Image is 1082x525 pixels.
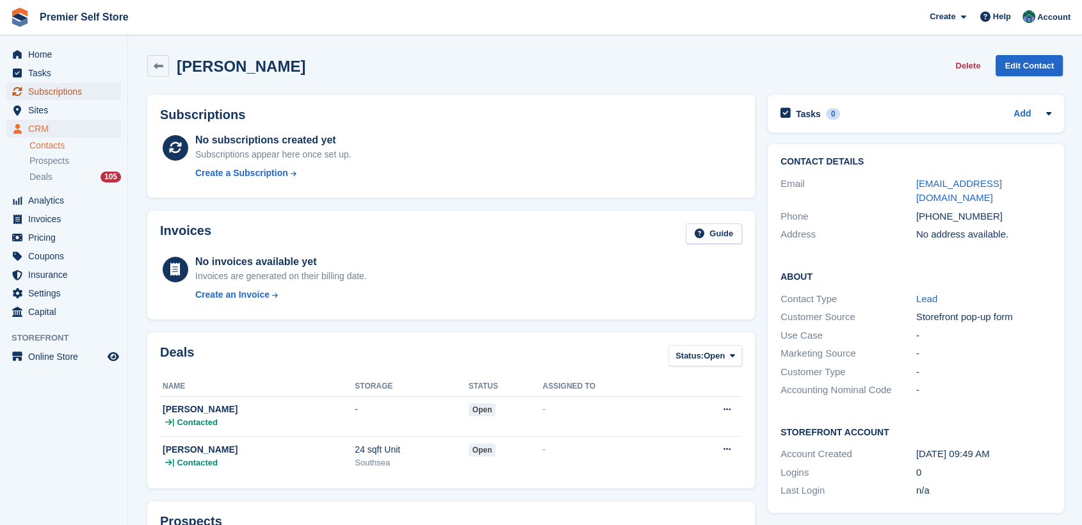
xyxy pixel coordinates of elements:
[1037,11,1070,24] span: Account
[28,191,105,209] span: Analytics
[28,266,105,284] span: Insurance
[28,120,105,138] span: CRM
[355,376,468,397] th: Storage
[6,101,121,119] a: menu
[29,155,69,167] span: Prospects
[160,345,194,369] h2: Deals
[780,425,1051,438] h2: Storefront Account
[916,209,1052,224] div: [PHONE_NUMBER]
[916,447,1052,462] div: [DATE] 09:49 AM
[6,83,121,101] a: menu
[916,483,1052,498] div: n/a
[916,465,1052,480] div: 0
[796,108,821,120] h2: Tasks
[1013,107,1031,122] a: Add
[160,376,355,397] th: Name
[6,45,121,63] a: menu
[172,416,174,429] span: |
[28,64,105,82] span: Tasks
[469,376,543,397] th: Status
[542,403,675,416] div: -
[12,332,127,344] span: Storefront
[668,345,742,366] button: Status: Open
[6,247,121,265] a: menu
[780,270,1051,282] h2: About
[916,383,1052,398] div: -
[996,55,1063,76] a: Edit Contact
[106,349,121,364] a: Preview store
[355,396,468,436] td: -
[993,10,1011,23] span: Help
[916,227,1052,242] div: No address available.
[195,254,367,270] div: No invoices available yet
[916,293,937,304] a: Lead
[542,443,675,456] div: -
[780,177,916,206] div: Email
[29,140,121,152] a: Contacts
[195,166,288,180] div: Create a Subscription
[780,383,916,398] div: Accounting Nominal Code
[28,45,105,63] span: Home
[780,157,1051,167] h2: Contact Details
[195,166,351,180] a: Create a Subscription
[780,483,916,498] div: Last Login
[28,101,105,119] span: Sites
[6,303,121,321] a: menu
[6,284,121,302] a: menu
[101,172,121,182] div: 105
[28,83,105,101] span: Subscriptions
[160,223,211,245] h2: Invoices
[160,108,742,122] h2: Subscriptions
[172,456,174,469] span: |
[916,178,1002,204] a: [EMAIL_ADDRESS][DOMAIN_NAME]
[163,403,355,416] div: [PERSON_NAME]
[469,444,496,456] span: open
[6,229,121,246] a: menu
[177,416,218,429] span: Contacted
[195,270,367,283] div: Invoices are generated on their billing date.
[163,443,355,456] div: [PERSON_NAME]
[355,456,468,469] div: Southsea
[469,403,496,416] span: open
[6,266,121,284] a: menu
[704,350,725,362] span: Open
[177,58,305,75] h2: [PERSON_NAME]
[930,10,955,23] span: Create
[686,223,742,245] a: Guide
[6,120,121,138] a: menu
[29,170,121,184] a: Deals 105
[28,210,105,228] span: Invoices
[780,328,916,343] div: Use Case
[675,350,704,362] span: Status:
[6,210,121,228] a: menu
[780,227,916,242] div: Address
[6,348,121,366] a: menu
[916,346,1052,361] div: -
[780,365,916,380] div: Customer Type
[1022,10,1035,23] img: Jo Granger
[916,365,1052,380] div: -
[355,443,468,456] div: 24 sqft Unit
[916,328,1052,343] div: -
[28,247,105,265] span: Coupons
[28,229,105,246] span: Pricing
[195,288,270,302] div: Create an Invoice
[780,346,916,361] div: Marketing Source
[780,209,916,224] div: Phone
[950,55,985,76] button: Delete
[826,108,841,120] div: 0
[916,310,1052,325] div: Storefront pop-up form
[28,303,105,321] span: Capital
[29,171,52,183] span: Deals
[177,456,218,469] span: Contacted
[28,284,105,302] span: Settings
[195,288,367,302] a: Create an Invoice
[542,376,675,397] th: Assigned to
[10,8,29,27] img: stora-icon-8386f47178a22dfd0bd8f6a31ec36ba5ce8667c1dd55bd0f319d3a0aa187defe.svg
[29,154,121,168] a: Prospects
[780,447,916,462] div: Account Created
[195,133,351,148] div: No subscriptions created yet
[780,310,916,325] div: Customer Source
[780,292,916,307] div: Contact Type
[195,148,351,161] div: Subscriptions appear here once set up.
